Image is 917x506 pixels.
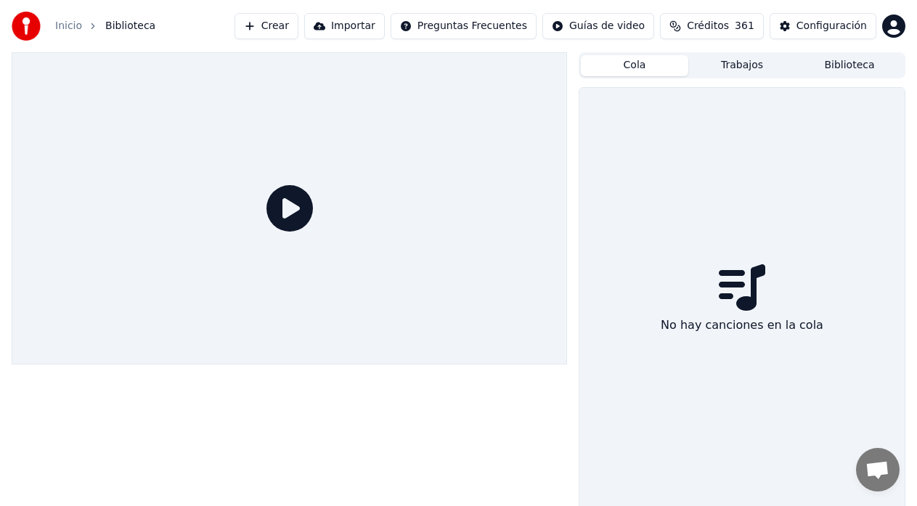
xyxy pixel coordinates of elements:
[235,13,298,39] button: Crear
[856,448,900,491] div: Chat abierto
[304,13,385,39] button: Importar
[581,55,688,76] button: Cola
[391,13,537,39] button: Preguntas Frecuentes
[660,13,764,39] button: Créditos361
[796,55,903,76] button: Biblioteca
[655,311,829,340] div: No hay canciones en la cola
[688,55,796,76] button: Trabajos
[55,19,82,33] a: Inicio
[542,13,654,39] button: Guías de video
[55,19,155,33] nav: breadcrumb
[687,19,729,33] span: Créditos
[12,12,41,41] img: youka
[796,19,867,33] div: Configuración
[105,19,155,33] span: Biblioteca
[735,19,754,33] span: 361
[770,13,876,39] button: Configuración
